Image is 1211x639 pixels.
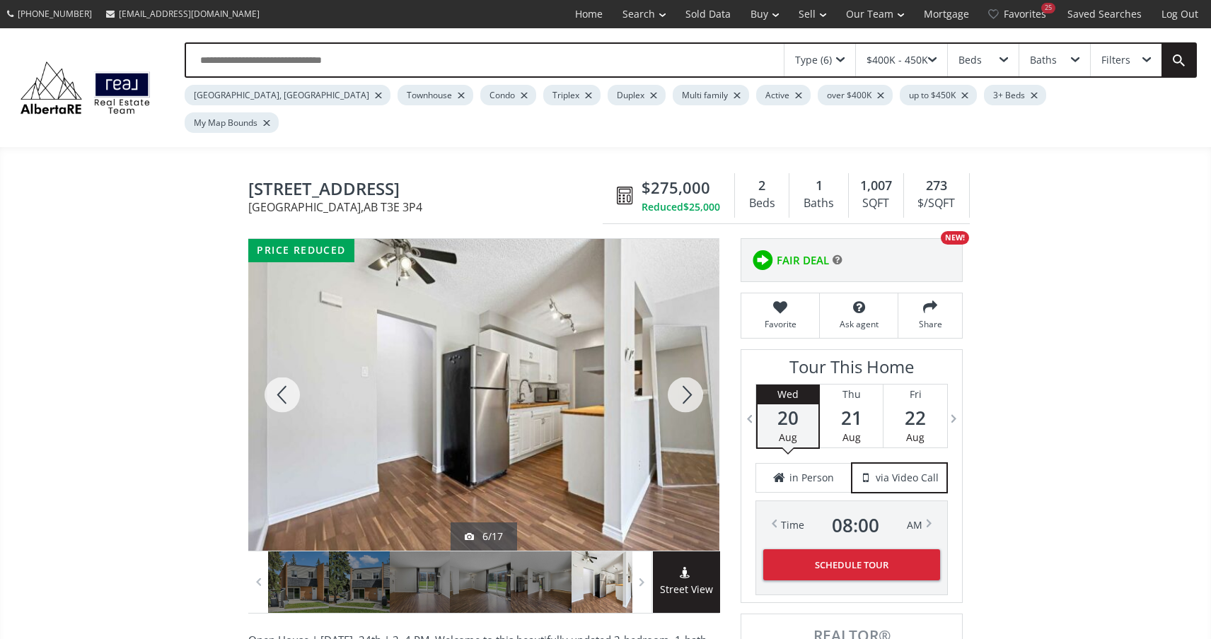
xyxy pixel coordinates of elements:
[185,112,279,133] div: My Map Bounds
[984,85,1046,105] div: 3+ Beds
[465,529,503,544] div: 6/17
[673,85,749,105] div: Multi family
[248,239,354,262] div: price reduced
[883,408,947,428] span: 22
[653,582,720,598] span: Street View
[608,85,666,105] div: Duplex
[860,177,892,195] span: 1,007
[742,177,782,195] div: 2
[958,55,982,65] div: Beds
[832,515,879,535] span: 08 : 00
[248,239,719,551] div: 3507 43 Street SW Calgary, AB T3E 3P4 - Photo 6 of 17
[185,85,390,105] div: [GEOGRAPHIC_DATA], [GEOGRAPHIC_DATA]
[820,385,883,404] div: Thu
[758,408,818,428] span: 20
[779,430,797,444] span: Aug
[900,85,977,105] div: up to $450K
[856,193,896,214] div: SQFT
[827,318,891,330] span: Ask agent
[867,55,928,65] div: $400K - 450K
[876,471,939,485] span: via Video Call
[642,200,720,214] div: Reduced
[796,193,840,214] div: Baths
[748,246,777,274] img: rating icon
[820,408,883,428] span: 21
[543,85,601,105] div: Triplex
[398,85,473,105] div: Townhouse
[796,177,840,195] div: 1
[119,8,260,20] span: [EMAIL_ADDRESS][DOMAIN_NAME]
[1101,55,1130,65] div: Filters
[748,318,812,330] span: Favorite
[842,430,861,444] span: Aug
[18,8,92,20] span: [PHONE_NUMBER]
[911,193,962,214] div: $/SQFT
[1041,3,1055,13] div: 25
[756,85,811,105] div: Active
[99,1,267,27] a: [EMAIL_ADDRESS][DOMAIN_NAME]
[642,177,710,199] span: $275,000
[755,357,948,384] h3: Tour This Home
[742,193,782,214] div: Beds
[906,430,925,444] span: Aug
[480,85,536,105] div: Condo
[818,85,893,105] div: over $400K
[763,549,940,580] button: Schedule Tour
[905,318,955,330] span: Share
[777,253,829,268] span: FAIR DEAL
[14,58,156,117] img: Logo
[758,385,818,404] div: Wed
[883,385,947,404] div: Fri
[248,201,610,213] span: [GEOGRAPHIC_DATA] , AB T3E 3P4
[941,231,969,245] div: NEW!
[911,177,962,195] div: 273
[248,180,610,201] span: 3507 43 Street SW
[789,471,834,485] span: in Person
[795,55,832,65] div: Type (6)
[683,200,720,214] span: $25,000
[1030,55,1057,65] div: Baths
[781,515,922,535] div: Time AM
